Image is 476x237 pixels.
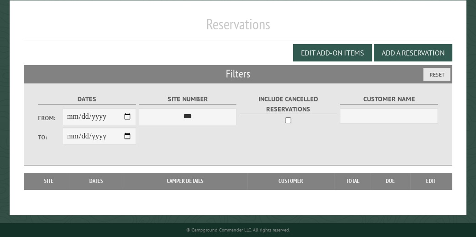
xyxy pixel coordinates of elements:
th: Total [334,173,371,189]
label: Site Number [139,94,236,105]
label: Include Cancelled Reservations [240,94,337,114]
label: To: [38,133,62,142]
th: Site [28,173,69,189]
button: Add a Reservation [374,44,452,61]
th: Edit [410,173,452,189]
th: Camper Details [123,173,247,189]
h1: Reservations [24,15,452,40]
button: Reset [423,68,450,81]
th: Customer [247,173,334,189]
small: © Campground Commander LLC. All rights reserved. [186,227,290,233]
th: Due [371,173,410,189]
label: From: [38,114,62,122]
label: Dates [38,94,136,105]
th: Dates [69,173,123,189]
label: Customer Name [340,94,438,105]
h2: Filters [24,65,452,83]
button: Edit Add-on Items [293,44,372,61]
